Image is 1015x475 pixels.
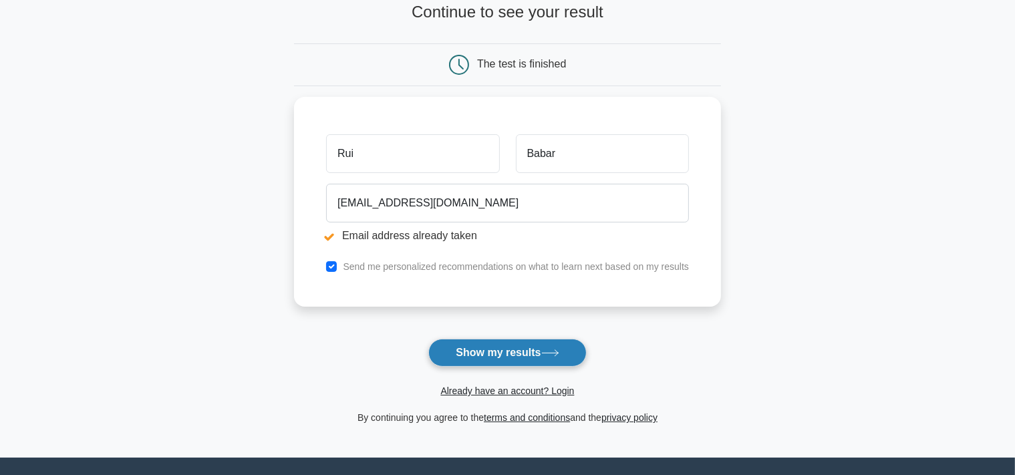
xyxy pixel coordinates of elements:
input: Email [326,184,689,222]
label: Send me personalized recommendations on what to learn next based on my results [343,261,689,272]
a: privacy policy [601,412,658,423]
a: terms and conditions [484,412,570,423]
li: Email address already taken [326,228,689,244]
input: First name [326,134,499,173]
div: By continuing you agree to the and the [286,410,729,426]
button: Show my results [428,339,586,367]
a: Already have an account? Login [440,385,574,396]
div: The test is finished [477,58,566,69]
input: Last name [516,134,689,173]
